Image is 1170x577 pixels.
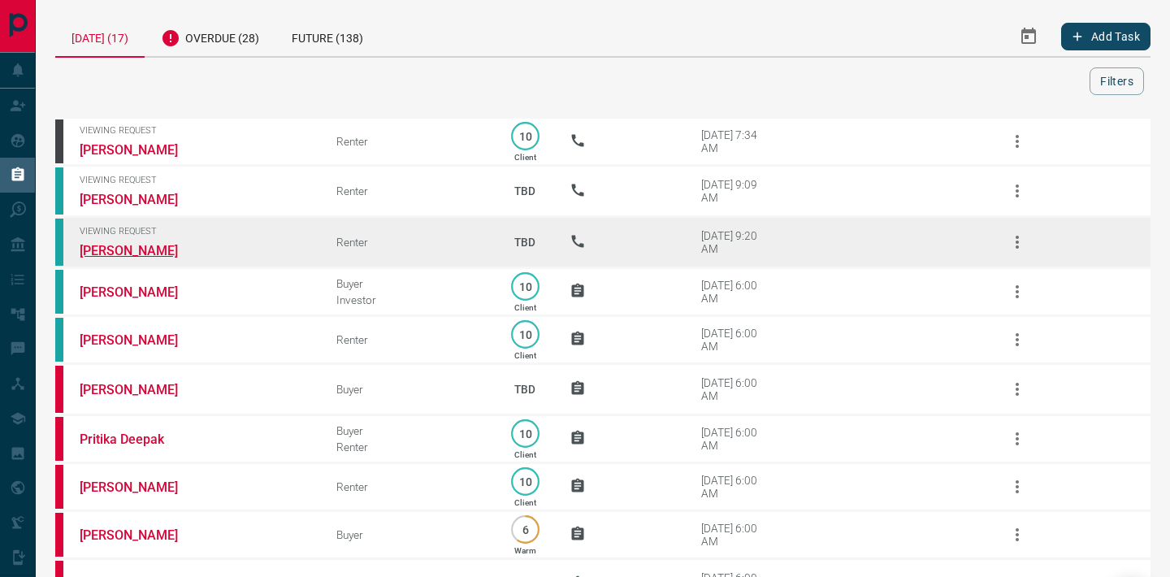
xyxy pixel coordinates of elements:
[1090,67,1144,95] button: Filters
[519,427,531,440] p: 10
[80,527,201,543] a: [PERSON_NAME]
[80,226,312,236] span: Viewing Request
[80,125,312,136] span: Viewing Request
[701,128,770,154] div: [DATE] 7:34 AM
[55,318,63,362] div: condos.ca
[519,130,531,142] p: 10
[514,351,536,360] p: Client
[55,16,145,58] div: [DATE] (17)
[336,184,481,197] div: Renter
[336,424,481,437] div: Buyer
[55,366,63,413] div: property.ca
[514,498,536,507] p: Client
[336,480,481,493] div: Renter
[275,16,379,56] div: Future (138)
[514,303,536,312] p: Client
[336,440,481,453] div: Renter
[701,474,770,500] div: [DATE] 6:00 AM
[1009,17,1048,56] button: Select Date Range
[80,382,201,397] a: [PERSON_NAME]
[80,192,201,207] a: [PERSON_NAME]
[55,513,63,557] div: property.ca
[336,333,481,346] div: Renter
[80,175,312,185] span: Viewing Request
[80,142,201,158] a: [PERSON_NAME]
[505,220,545,264] p: TBD
[701,327,770,353] div: [DATE] 6:00 AM
[1061,23,1150,50] button: Add Task
[80,479,201,495] a: [PERSON_NAME]
[519,475,531,488] p: 10
[336,293,481,306] div: Investor
[336,383,481,396] div: Buyer
[80,284,201,300] a: [PERSON_NAME]
[336,236,481,249] div: Renter
[80,243,201,258] a: [PERSON_NAME]
[514,450,536,459] p: Client
[336,135,481,148] div: Renter
[505,367,545,411] p: TBD
[701,426,770,452] div: [DATE] 6:00 AM
[514,546,536,555] p: Warm
[336,277,481,290] div: Buyer
[701,229,770,255] div: [DATE] 9:20 AM
[336,528,481,541] div: Buyer
[55,465,63,509] div: property.ca
[55,167,63,215] div: condos.ca
[514,153,536,162] p: Client
[519,328,531,341] p: 10
[55,219,63,266] div: condos.ca
[701,279,770,305] div: [DATE] 6:00 AM
[80,332,201,348] a: [PERSON_NAME]
[80,432,201,447] a: Pritika Deepak
[505,169,545,213] p: TBD
[701,522,770,548] div: [DATE] 6:00 AM
[145,16,275,56] div: Overdue (28)
[701,376,770,402] div: [DATE] 6:00 AM
[701,178,770,204] div: [DATE] 9:09 AM
[55,270,63,314] div: condos.ca
[519,280,531,293] p: 10
[519,523,531,536] p: 6
[55,119,63,163] div: mrloft.ca
[55,417,63,461] div: property.ca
